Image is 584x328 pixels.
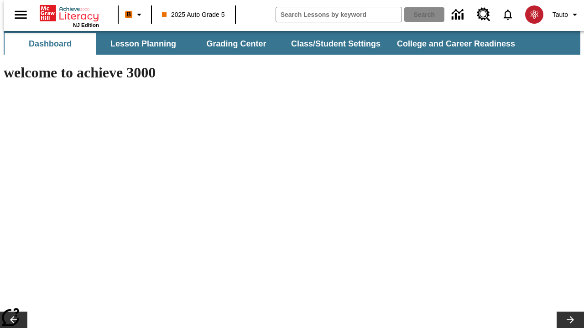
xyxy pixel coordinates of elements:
a: Data Center [446,2,471,27]
img: avatar image [525,5,543,24]
div: Home [40,3,99,28]
button: Dashboard [5,33,96,55]
a: Home [40,4,99,22]
span: 2025 Auto Grade 5 [162,10,225,20]
button: Class/Student Settings [284,33,388,55]
button: Select a new avatar [520,3,549,26]
span: NJ Edition [73,22,99,28]
span: Tauto [553,10,568,20]
button: Boost Class color is orange. Change class color [121,6,148,23]
h1: welcome to achieve 3000 [4,64,398,81]
button: Open side menu [7,1,34,28]
div: SubNavbar [4,31,580,55]
button: Grading Center [191,33,282,55]
span: B [126,9,131,20]
button: Lesson Planning [98,33,189,55]
button: Profile/Settings [549,6,584,23]
div: SubNavbar [4,33,523,55]
input: search field [276,7,401,22]
a: Resource Center, Will open in new tab [471,2,496,27]
a: Notifications [496,3,520,26]
button: College and Career Readiness [390,33,522,55]
button: Lesson carousel, Next [557,312,584,328]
